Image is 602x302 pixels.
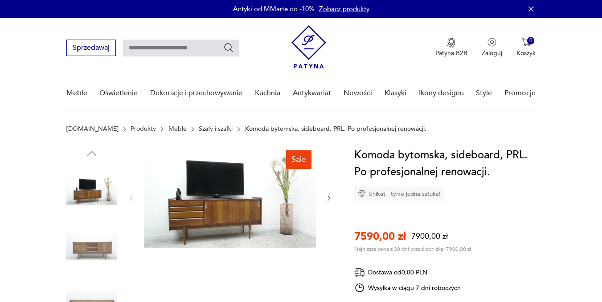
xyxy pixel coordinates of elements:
[354,246,471,253] p: Najniższa cena z 30 dni przed obniżką: 7900,00 zł
[245,125,426,133] p: Komoda bytomska, sideboard, PRL. Po profesjonalnej renowacji.
[482,38,502,57] button: Zaloguj
[168,125,187,133] a: Meble
[516,49,536,57] p: Koszyk
[516,38,536,57] button: 0Koszyk
[344,76,372,110] a: Nowości
[354,267,365,278] img: Ikona dostawy
[354,187,444,201] div: Unikat - tylko jedna sztuka!
[66,76,87,110] a: Meble
[411,231,448,242] p: 7900,00 zł
[150,76,242,110] a: Dekoracje i przechowywanie
[419,76,464,110] a: Ikony designu
[447,38,456,48] img: Ikona medalu
[144,147,316,248] img: Zdjęcie produktu Komoda bytomska, sideboard, PRL. Po profesjonalnej renowacji.
[319,4,369,13] a: Zobacz produkty
[435,38,467,57] button: Patyna B2B
[385,76,406,110] a: Klasyki
[66,45,116,52] a: Sprzedawaj
[435,49,467,57] p: Patyna B2B
[66,165,117,215] img: Zdjęcie produktu Komoda bytomska, sideboard, PRL. Po profesjonalnej renowacji.
[435,38,467,57] a: Ikona medaluPatyna B2B
[482,49,502,57] p: Zaloguj
[476,76,492,110] a: Style
[293,76,331,110] a: Antykwariat
[354,147,542,181] h1: Komoda bytomska, sideboard, PRL. Po profesjonalnej renowacji.
[199,125,233,133] a: Szafy i szafki
[354,282,461,293] div: Wysyłka w ciągu 7 dni roboczych
[66,125,119,133] a: [DOMAIN_NAME]
[487,38,496,47] img: Ikonka użytkownika
[66,221,117,272] img: Zdjęcie produktu Komoda bytomska, sideboard, PRL. Po profesjonalnej renowacji.
[504,76,536,110] a: Promocje
[66,40,116,56] button: Sprzedawaj
[286,150,311,169] div: Sale
[354,267,461,278] div: Dostawa od 0,00 PLN
[354,229,406,244] p: 7590,00 zł
[291,25,326,68] img: Patyna - sklep z meblami i dekoracjami vintage
[131,125,156,133] a: Produkty
[358,190,366,198] img: Ikona diamentu
[522,38,531,47] img: Ikona koszyka
[223,42,234,53] button: Szukaj
[527,37,535,44] div: 0
[99,76,138,110] a: Oświetlenie
[233,4,315,13] p: Antyki od MMarte do -10%
[255,76,280,110] a: Kuchnia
